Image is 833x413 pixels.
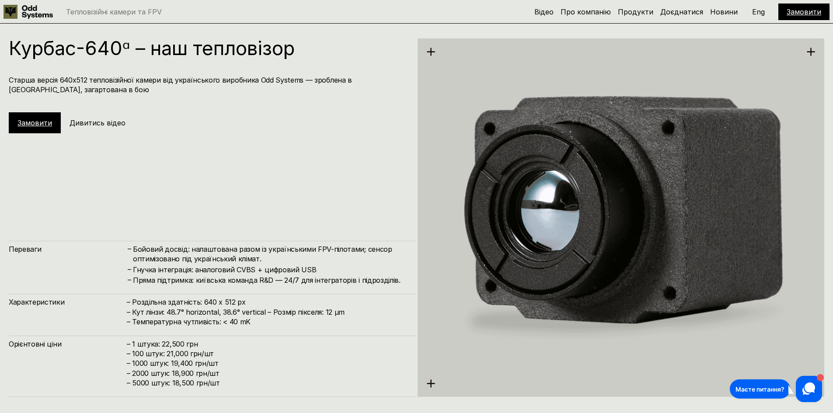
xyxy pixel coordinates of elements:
[9,75,407,95] h4: Старша версія 640х512 тепловізійної камери від українського виробника Odd Systems — зроблена в [G...
[133,265,407,274] h4: Гнучка інтеграція: аналоговий CVBS + цифровий USB
[9,38,407,58] h1: Курбас-640ᵅ – наш тепловізор
[70,118,125,128] h5: Дивитись відео
[133,244,407,264] h4: Бойовий досвід: налаштована разом із українськими FPV-пілотами; сенсор оптимізовано під українськ...
[752,8,765,15] p: Eng
[128,244,131,253] h4: –
[66,8,162,15] p: Тепловізійні камери та FPV
[9,339,127,349] h4: Орієнтовні ціни
[710,7,738,16] a: Новини
[127,339,407,388] h4: – 1 штука: 22,500 грн – 100 штук: 21,000 грн/шт – ⁠1000 штук: 19,400 грн/шт – ⁠⁠2000 штук: 18,900...
[787,7,821,16] a: Замовити
[618,7,653,16] a: Продукти
[128,264,131,274] h4: –
[660,7,703,16] a: Доєднатися
[534,7,554,16] a: Відео
[127,297,407,326] h4: – Роздільна здатність: 640 x 512 px – Кут лінзи: 48.7° horizontal, 38.6° vertical – Розмір піксел...
[728,374,824,404] iframe: HelpCrunch
[9,297,127,307] h4: Характеристики
[17,118,52,127] a: Замовити
[128,275,131,285] h4: –
[9,244,127,254] h4: Переваги
[133,275,407,285] h4: Пряма підтримка: київська команда R&D — 24/7 для інтеграторів і підрозділів.
[561,7,611,16] a: Про компанію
